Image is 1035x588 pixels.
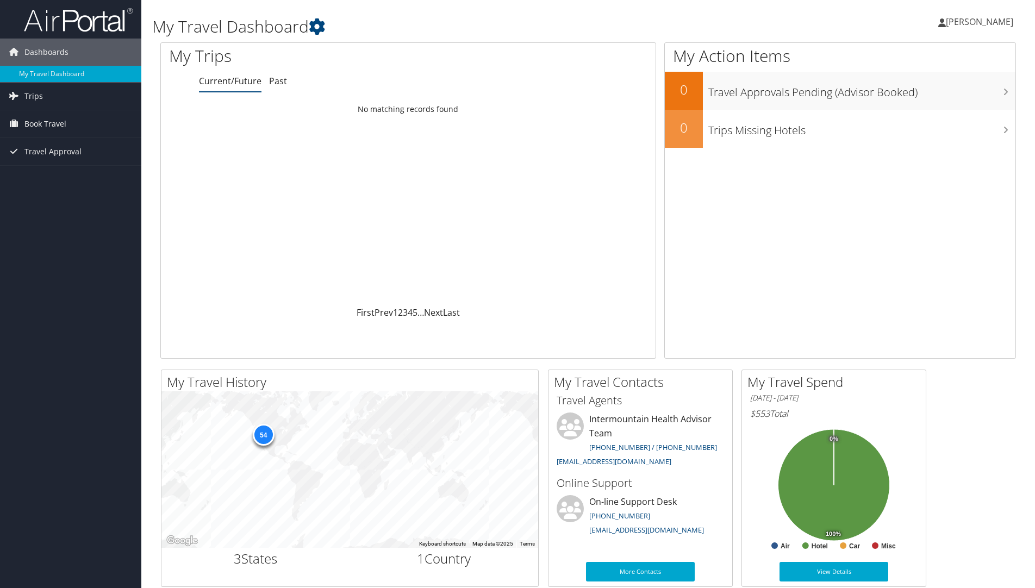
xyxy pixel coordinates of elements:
[551,412,730,471] li: Intermountain Health Advisor Team
[554,373,732,391] h2: My Travel Contacts
[424,306,443,318] a: Next
[419,540,466,548] button: Keyboard shortcuts
[938,5,1024,38] a: [PERSON_NAME]
[199,75,261,87] a: Current/Future
[665,110,1015,148] a: 0Trips Missing Hotels
[747,373,926,391] h2: My Travel Spend
[780,562,888,581] a: View Details
[164,534,200,548] a: Open this area in Google Maps (opens a new window)
[167,373,538,391] h2: My Travel History
[557,456,671,466] a: [EMAIL_ADDRESS][DOMAIN_NAME]
[826,531,841,537] tspan: 100%
[750,393,918,403] h6: [DATE] - [DATE]
[830,436,838,442] tspan: 0%
[589,442,717,452] a: [PHONE_NUMBER] / [PHONE_NUMBER]
[708,117,1015,138] h3: Trips Missing Hotels
[557,476,724,491] h3: Online Support
[161,99,656,119] td: No matching records found
[398,306,403,318] a: 2
[586,562,695,581] a: More Contacts
[665,118,703,137] h2: 0
[665,80,703,99] h2: 0
[589,511,650,521] a: [PHONE_NUMBER]
[520,541,535,547] a: Terms (opens in new tab)
[24,110,66,137] span: Book Travel
[781,542,790,550] text: Air
[443,306,460,318] a: Last
[665,72,1015,110] a: 0Travel Approvals Pending (Advisor Booked)
[665,45,1015,67] h1: My Action Items
[24,7,133,33] img: airportal-logo.png
[24,138,82,165] span: Travel Approval
[946,16,1013,28] span: [PERSON_NAME]
[881,542,896,550] text: Misc
[169,45,441,67] h1: My Trips
[750,408,918,420] h6: Total
[551,495,730,540] li: On-line Support Desk
[472,541,513,547] span: Map data ©2025
[413,306,417,318] a: 5
[357,306,375,318] a: First
[358,549,531,568] h2: Country
[24,83,43,110] span: Trips
[164,534,200,548] img: Google
[417,306,424,318] span: …
[849,542,860,550] text: Car
[375,306,393,318] a: Prev
[269,75,287,87] a: Past
[252,424,274,446] div: 54
[403,306,408,318] a: 3
[557,393,724,408] h3: Travel Agents
[170,549,342,568] h2: States
[708,79,1015,100] h3: Travel Approvals Pending (Advisor Booked)
[234,549,241,567] span: 3
[417,549,425,567] span: 1
[393,306,398,318] a: 1
[408,306,413,318] a: 4
[812,542,828,550] text: Hotel
[152,15,733,38] h1: My Travel Dashboard
[750,408,770,420] span: $553
[24,39,68,66] span: Dashboards
[589,525,704,535] a: [EMAIL_ADDRESS][DOMAIN_NAME]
